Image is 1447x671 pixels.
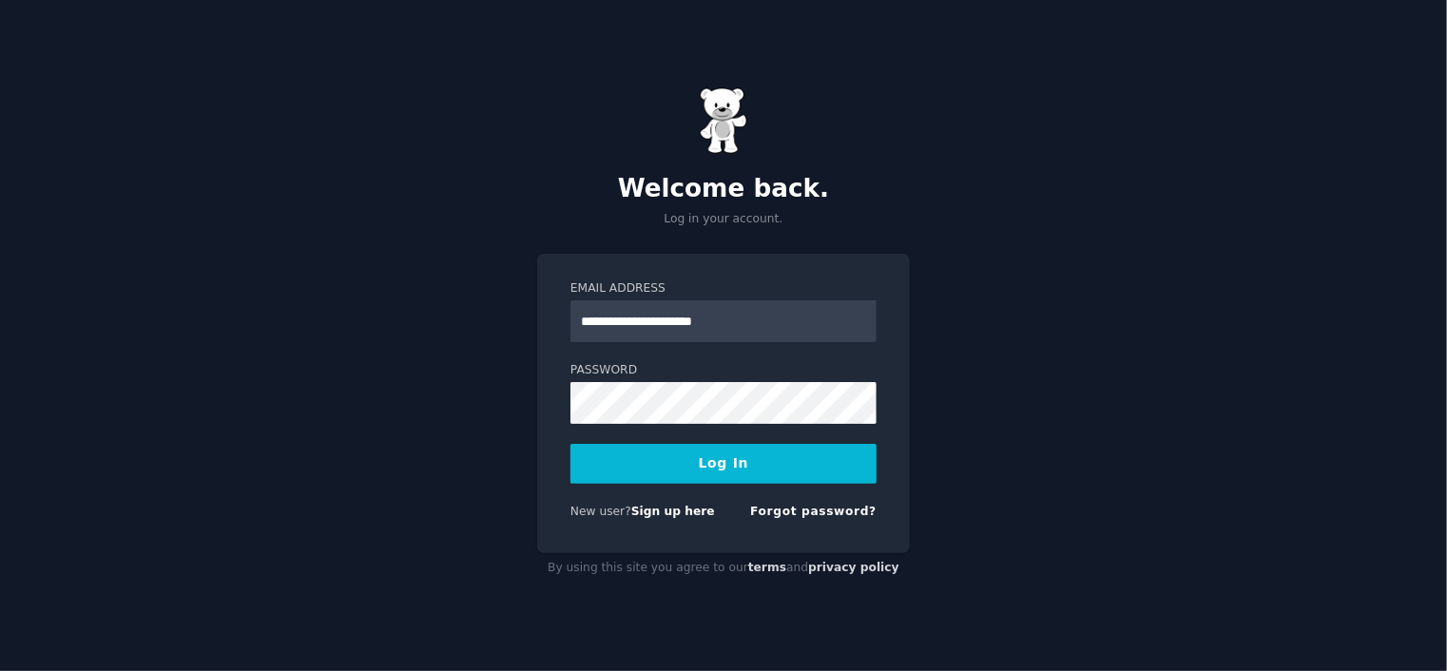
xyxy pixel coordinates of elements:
label: Password [570,362,877,379]
a: terms [748,561,786,574]
div: By using this site you agree to our and [537,553,910,584]
a: Forgot password? [750,505,877,518]
span: New user? [570,505,631,518]
h2: Welcome back. [537,174,910,204]
p: Log in your account. [537,211,910,228]
a: Sign up here [631,505,715,518]
button: Log In [570,444,877,484]
img: Gummy Bear [700,87,747,154]
label: Email Address [570,280,877,297]
a: privacy policy [808,561,899,574]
